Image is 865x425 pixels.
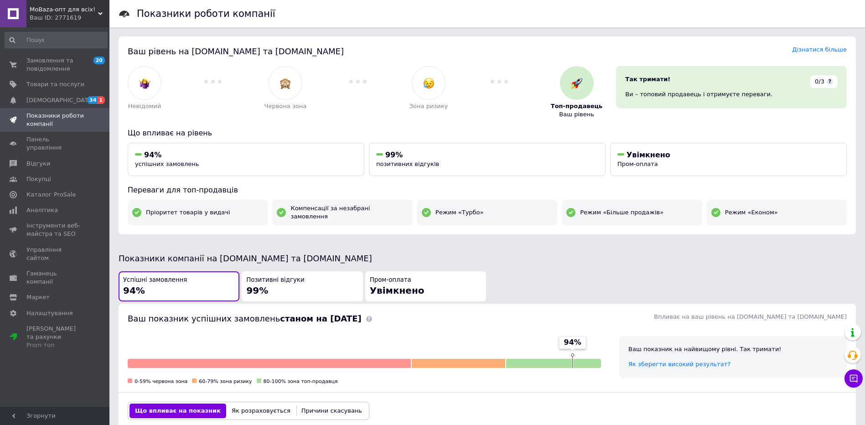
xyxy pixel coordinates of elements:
[280,314,361,323] b: станом на [DATE]
[226,404,296,418] button: Як розраховується
[87,96,98,104] span: 34
[26,96,94,104] span: [DEMOGRAPHIC_DATA]
[30,14,109,22] div: Ваш ID: 2771619
[128,314,362,323] span: Ваш показник успішних замовлень
[370,285,425,296] span: Увімкнено
[137,8,275,19] h1: Показники роботи компанії
[827,78,833,85] span: ?
[365,271,486,302] button: Пром-оплатаУвімкнено
[26,112,84,128] span: Показники роботи компанії
[370,276,411,285] span: Пром-оплата
[128,186,238,194] span: Переваги для топ-продавців
[246,285,268,296] span: 99%
[128,143,364,176] button: 94%успішних замовлень
[26,160,50,168] span: Відгуки
[98,96,105,104] span: 1
[627,150,670,159] span: Увімкнено
[559,110,594,119] span: Ваш рівень
[654,313,847,320] span: Впливає на ваш рівень на [DOMAIN_NAME] та [DOMAIN_NAME]
[625,90,838,98] div: Ви – топовий продавець і отримуєте переваги.
[810,75,838,88] div: 0/3
[26,135,84,152] span: Панель управління
[128,102,161,110] span: Невідомий
[296,404,368,418] button: Причини скасувань
[26,309,73,317] span: Налаштування
[628,345,838,353] div: Ваш показник на найвищому рівні. Так тримати!
[128,47,344,56] span: Ваш рівень на [DOMAIN_NAME] та [DOMAIN_NAME]
[119,271,239,302] button: Успішні замовлення94%
[26,341,84,349] div: Prom топ
[571,78,582,89] img: :rocket:
[280,78,291,89] img: :see_no_evil:
[242,271,363,302] button: Позитивні відгуки99%
[26,175,51,183] span: Покупці
[26,270,84,286] span: Гаманець компанії
[123,285,145,296] span: 94%
[625,76,670,83] span: Так тримати!
[264,378,338,384] span: 80-100% зона топ-продавця
[423,78,435,89] img: :disappointed_relieved:
[369,143,606,176] button: 99%позитивних відгуків
[26,325,84,350] span: [PERSON_NAME] та рахунки
[26,80,84,88] span: Товари та послуги
[26,57,84,73] span: Замовлення та повідомлення
[26,293,50,301] span: Маркет
[135,161,199,167] span: успішних замовлень
[628,361,730,368] a: Як зберегти високий результат?
[128,129,212,137] span: Що впливає на рівень
[93,57,105,64] span: 20
[580,208,663,217] span: Режим «Більше продажів»
[5,32,108,48] input: Пошук
[264,102,307,110] span: Червона зона
[146,208,230,217] span: Пріоритет товарів у видачі
[26,246,84,262] span: Управління сайтом
[26,206,58,214] span: Аналітика
[135,378,187,384] span: 0-59% червона зона
[409,102,448,110] span: Зона ризику
[30,5,98,14] span: MoBaza-опт для всіх!
[610,143,847,176] button: УвімкненоПром-оплата
[119,254,372,263] span: Показники компанії на [DOMAIN_NAME] та [DOMAIN_NAME]
[26,222,84,238] span: Інструменти веб-майстра та SEO
[617,161,658,167] span: Пром-оплата
[246,276,304,285] span: Позитивні відгуки
[564,337,581,347] span: 94%
[385,150,403,159] span: 99%
[199,378,252,384] span: 60-79% зона ризику
[435,208,484,217] span: Режим «Турбо»
[26,191,76,199] span: Каталог ProSale
[139,78,150,89] img: :woman-shrugging:
[792,46,847,53] a: Дізнатися більше
[290,204,408,221] span: Компенсації за незабрані замовлення
[376,161,439,167] span: позитивних відгуків
[551,102,603,110] span: Топ-продавець
[129,404,226,418] button: Що впливає на показник
[844,369,863,388] button: Чат з покупцем
[123,276,187,285] span: Успішні замовлення
[725,208,778,217] span: Режим «Економ»
[144,150,161,159] span: 94%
